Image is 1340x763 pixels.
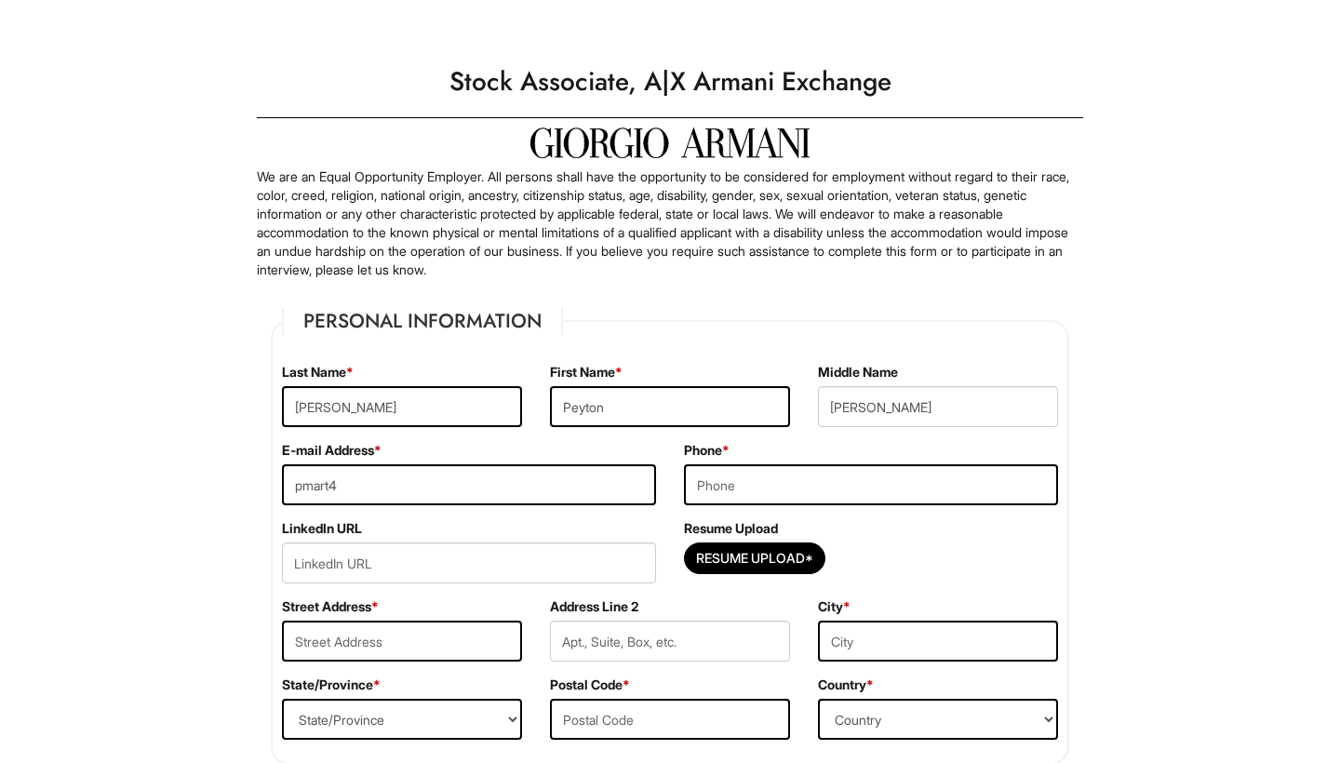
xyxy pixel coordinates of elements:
label: City [818,597,851,616]
legend: Personal Information [282,307,563,335]
p: We are an Equal Opportunity Employer. All persons shall have the opportunity to be considered for... [257,167,1083,279]
label: Phone [684,441,730,460]
input: Postal Code [550,699,790,740]
button: Resume Upload*Resume Upload* [684,542,825,574]
label: E-mail Address [282,441,382,460]
input: LinkedIn URL [282,542,656,583]
input: Middle Name [818,386,1058,427]
input: Street Address [282,621,522,662]
label: State/Province [282,676,381,694]
label: Country [818,676,874,694]
input: City [818,621,1058,662]
select: State/Province [282,699,522,740]
input: Phone [684,464,1058,505]
input: First Name [550,386,790,427]
label: Middle Name [818,363,898,381]
label: Street Address [282,597,379,616]
label: Postal Code [550,676,630,694]
h1: Stock Associate, A|X Armani Exchange [248,56,1092,108]
select: Country [818,699,1058,740]
img: Giorgio Armani [530,127,810,158]
label: Last Name [282,363,354,381]
label: First Name [550,363,623,381]
input: Last Name [282,386,522,427]
label: Address Line 2 [550,597,638,616]
input: Apt., Suite, Box, etc. [550,621,790,662]
label: LinkedIn URL [282,519,362,538]
label: Resume Upload [684,519,778,538]
input: E-mail Address [282,464,656,505]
